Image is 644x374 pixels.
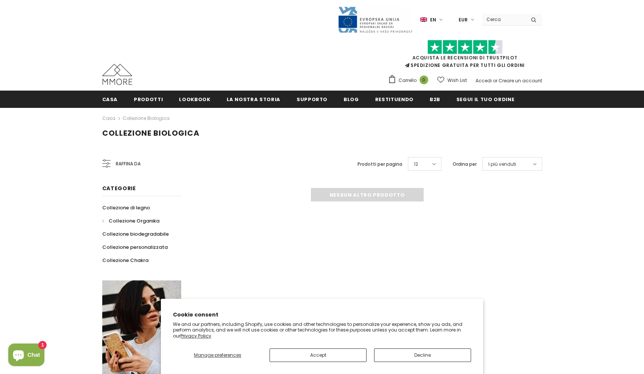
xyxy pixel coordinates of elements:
a: Collezione biodegradabile [102,227,169,241]
a: supporto [297,91,327,108]
h2: Cookie consent [173,311,471,319]
a: Privacy Policy [180,333,211,339]
span: Lookbook [179,96,210,103]
a: Segui il tuo ordine [456,91,514,108]
span: Manage preferences [194,352,241,358]
input: Search Site [482,14,525,25]
a: Carrello 0 [388,75,432,86]
span: Blog [344,96,359,103]
span: Casa [102,96,118,103]
span: Collezione Organika [109,217,159,224]
span: SPEDIZIONE GRATUITA PER TUTTI GLI ORDINI [388,43,542,68]
a: Lookbook [179,91,210,108]
a: Acquista le recensioni di TrustPilot [412,55,518,61]
span: La nostra storia [227,96,280,103]
a: B2B [430,91,440,108]
span: supporto [297,96,327,103]
img: Javni Razpis [338,6,413,33]
span: B2B [430,96,440,103]
span: Carrello [399,77,417,84]
a: Blog [344,91,359,108]
img: Fidati di Pilot Stars [427,40,503,55]
span: Collezione biologica [102,128,200,138]
span: Prodotti [134,96,163,103]
span: Categorie [102,185,136,192]
a: La nostra storia [227,91,280,108]
a: Creare un account [499,77,542,84]
span: en [430,16,436,24]
a: Wish List [437,74,467,87]
a: Casa [102,114,115,123]
span: EUR [459,16,468,24]
span: Raffina da [116,160,141,168]
a: Javni Razpis [338,16,413,23]
button: Decline [374,348,471,362]
a: Casa [102,91,118,108]
span: Wish List [447,77,467,84]
span: 0 [420,76,428,84]
button: Accept [270,348,367,362]
a: Collezione biologica [123,115,170,121]
span: Collezione di legno [102,204,150,211]
span: Collezione Chakra [102,257,148,264]
p: We and our partners, including Shopify, use cookies and other technologies to personalize your ex... [173,321,471,339]
span: Collezione biodegradabile [102,230,169,238]
a: Collezione Chakra [102,254,148,267]
span: I più venduti [488,161,516,168]
span: Collezione personalizzata [102,244,168,251]
img: i-lang-1.png [420,17,427,23]
a: Collezione personalizzata [102,241,168,254]
span: 12 [414,161,418,168]
a: Accedi [476,77,492,84]
a: Collezione Organika [102,214,159,227]
span: Segui il tuo ordine [456,96,514,103]
label: Ordina per [453,161,477,168]
span: Restituendo [375,96,414,103]
inbox-online-store-chat: Shopify online store chat [6,344,47,368]
a: Prodotti [134,91,163,108]
label: Prodotti per pagina [358,161,402,168]
span: or [493,77,497,84]
img: Casi MMORE [102,64,132,85]
a: Collezione di legno [102,201,150,214]
a: Restituendo [375,91,414,108]
button: Manage preferences [173,348,262,362]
